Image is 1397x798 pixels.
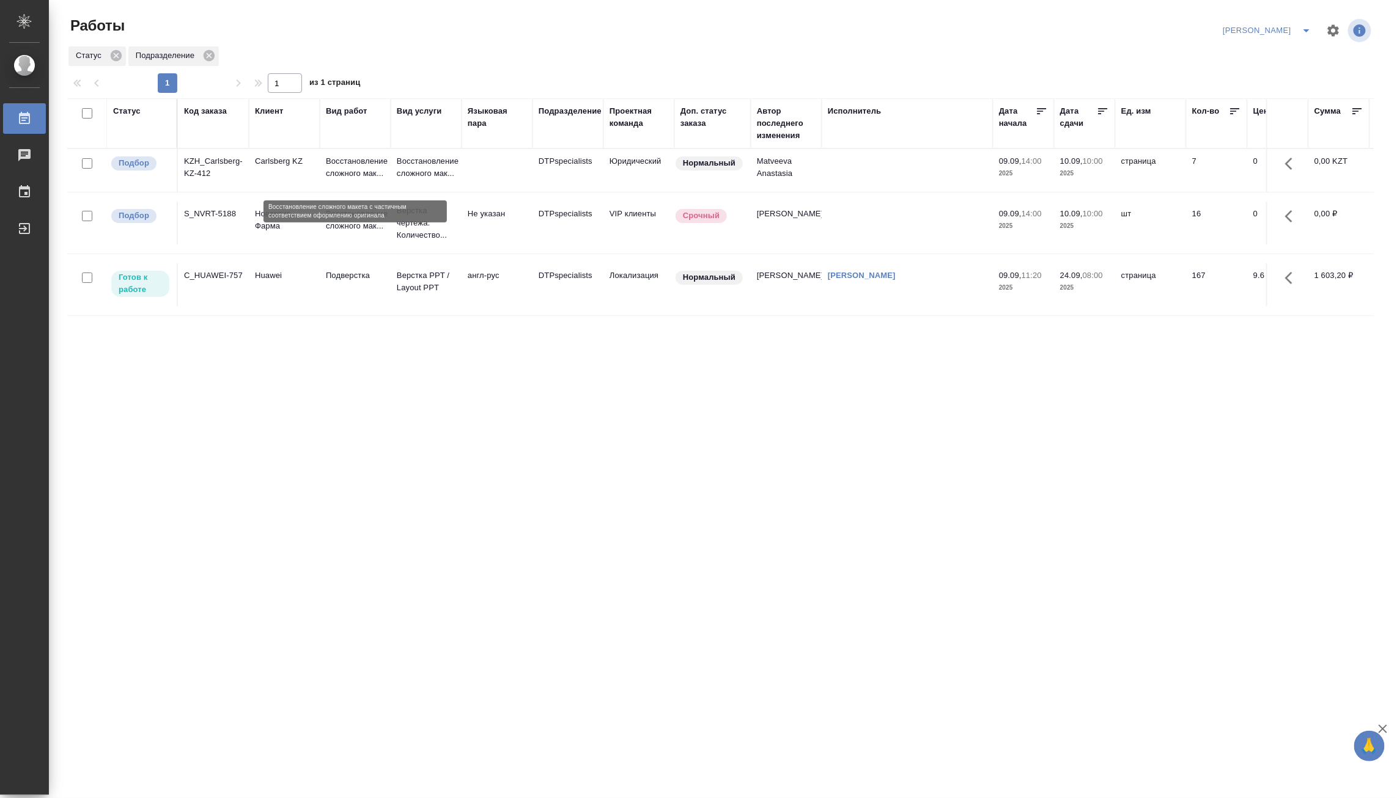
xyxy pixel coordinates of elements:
[999,209,1022,218] p: 09.09,
[255,208,314,232] p: Новартис Фарма
[1115,202,1186,244] td: шт
[255,155,314,167] p: Carlsberg KZ
[751,149,822,192] td: Matveeva Anastasia
[1121,105,1151,117] div: Ед. изм
[1060,156,1083,166] p: 10.09,
[539,105,602,117] div: Подразделение
[1186,202,1247,244] td: 16
[1247,149,1308,192] td: 0
[1192,105,1220,117] div: Кол-во
[999,282,1048,294] p: 2025
[397,155,455,180] p: Восстановление сложного мак...
[309,75,361,93] span: из 1 страниц
[326,269,385,282] p: Подверстка
[1115,149,1186,192] td: страница
[533,263,603,306] td: DTPspecialists
[468,105,526,130] div: Языковая пара
[751,202,822,244] td: [PERSON_NAME]
[1060,271,1083,280] p: 24.09,
[1348,19,1374,42] span: Посмотреть информацию
[67,16,125,35] span: Работы
[255,269,314,282] p: Huawei
[603,202,674,244] td: VIP клиенты
[119,157,149,169] p: Подбор
[119,271,162,296] p: Готов к работе
[255,105,283,117] div: Клиент
[1083,209,1103,218] p: 10:00
[1186,263,1247,306] td: 167
[1319,16,1348,45] span: Настроить таблицу
[110,208,171,224] div: Можно подбирать исполнителей
[184,269,243,282] div: C_HUAWEI-757
[1220,21,1319,40] div: split button
[1022,209,1042,218] p: 14:00
[136,49,199,62] p: Подразделение
[1278,263,1307,293] button: Здесь прячутся важные кнопки
[828,105,882,117] div: Исполнитель
[68,46,126,66] div: Статус
[1253,105,1274,117] div: Цена
[1247,263,1308,306] td: 9.6
[110,269,171,298] div: Исполнитель может приступить к работе
[683,210,720,222] p: Срочный
[1060,105,1097,130] div: Дата сдачи
[184,105,227,117] div: Код заказа
[397,269,455,294] p: Верстка PPT / Layout PPT
[999,105,1036,130] div: Дата начала
[1354,731,1385,761] button: 🙏
[326,208,385,232] p: Восстановление сложного мак...
[610,105,668,130] div: Проектная команда
[1060,167,1109,180] p: 2025
[828,271,896,280] a: [PERSON_NAME]
[680,105,745,130] div: Доп. статус заказа
[119,210,149,222] p: Подбор
[1186,149,1247,192] td: 7
[397,105,442,117] div: Вид услуги
[1022,271,1042,280] p: 11:20
[397,205,455,241] p: Верстка чертежа. Количество...
[1308,202,1369,244] td: 0,00 ₽
[128,46,219,66] div: Подразделение
[1115,263,1186,306] td: страница
[1359,733,1380,759] span: 🙏
[757,105,816,142] div: Автор последнего изменения
[326,105,367,117] div: Вид работ
[110,155,171,172] div: Можно подбирать исполнителей
[462,263,533,306] td: англ-рус
[751,263,822,306] td: [PERSON_NAME]
[999,271,1022,280] p: 09.09,
[683,271,735,284] p: Нормальный
[1022,156,1042,166] p: 14:00
[1278,149,1307,178] button: Здесь прячутся важные кнопки
[603,149,674,192] td: Юридический
[603,263,674,306] td: Локализация
[533,149,603,192] td: DTPspecialists
[1083,156,1103,166] p: 10:00
[1060,220,1109,232] p: 2025
[1308,263,1369,306] td: 1 603,20 ₽
[1247,202,1308,244] td: 0
[999,156,1022,166] p: 09.09,
[326,155,385,180] p: Восстановление сложного мак...
[1314,105,1341,117] div: Сумма
[1060,282,1109,294] p: 2025
[184,208,243,220] div: S_NVRT-5188
[999,167,1048,180] p: 2025
[184,155,243,180] div: KZH_Carlsberg-KZ-412
[1060,209,1083,218] p: 10.09,
[1308,149,1369,192] td: 0,00 KZT
[1083,271,1103,280] p: 08:00
[533,202,603,244] td: DTPspecialists
[683,157,735,169] p: Нормальный
[462,202,533,244] td: Не указан
[999,220,1048,232] p: 2025
[76,49,106,62] p: Статус
[113,105,141,117] div: Статус
[1278,202,1307,231] button: Здесь прячутся важные кнопки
